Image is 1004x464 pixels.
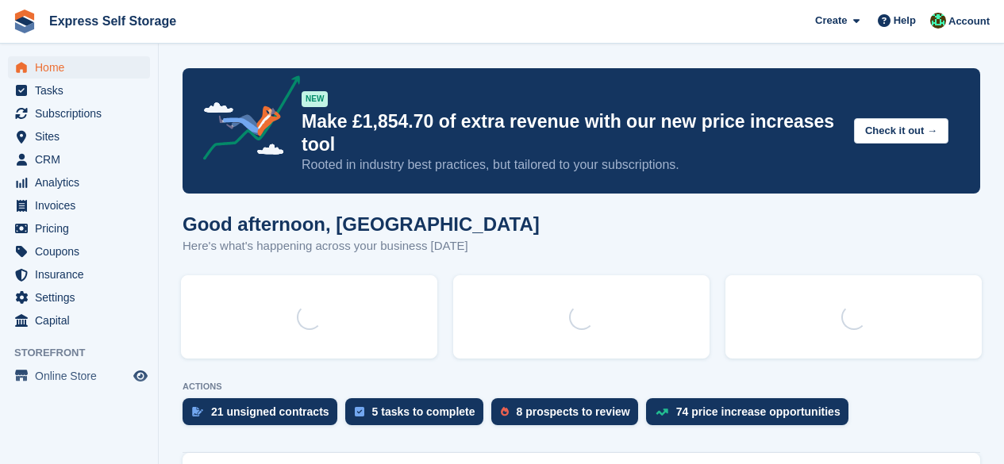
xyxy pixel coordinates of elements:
a: menu [8,286,150,309]
a: menu [8,194,150,217]
span: Coupons [35,240,130,263]
span: Invoices [35,194,130,217]
a: 8 prospects to review [491,398,646,433]
div: NEW [302,91,328,107]
img: contract_signature_icon-13c848040528278c33f63329250d36e43548de30e8caae1d1a13099fd9432cc5.svg [192,407,203,416]
img: task-75834270c22a3079a89374b754ae025e5fb1db73e45f91037f5363f120a921f8.svg [355,407,364,416]
a: menu [8,56,150,79]
span: Help [894,13,916,29]
a: menu [8,171,150,194]
img: Shakiyra Davis [930,13,946,29]
div: 5 tasks to complete [372,405,475,418]
span: Analytics [35,171,130,194]
img: price_increase_opportunities-93ffe204e8149a01c8c9dc8f82e8f89637d9d84a8eef4429ea346261dce0b2c0.svg [656,408,668,416]
img: stora-icon-8386f47178a22dfd0bd8f6a31ec36ba5ce8667c1dd55bd0f319d3a0aa187defe.svg [13,10,37,33]
a: menu [8,240,150,263]
p: Make £1,854.70 of extra revenue with our new price increases tool [302,110,841,156]
span: Insurance [35,263,130,286]
a: menu [8,263,150,286]
a: menu [8,125,150,148]
span: Sites [35,125,130,148]
span: Home [35,56,130,79]
a: menu [8,309,150,332]
a: menu [8,365,150,387]
span: Tasks [35,79,130,102]
p: Here's what's happening across your business [DATE] [183,237,540,255]
span: Storefront [14,345,158,361]
span: Account [948,13,990,29]
a: 74 price increase opportunities [646,398,856,433]
a: menu [8,217,150,240]
a: 21 unsigned contracts [183,398,345,433]
span: Online Store [35,365,130,387]
div: 74 price increase opportunities [676,405,841,418]
span: Subscriptions [35,102,130,125]
button: Check it out → [854,118,948,144]
span: Settings [35,286,130,309]
img: prospect-51fa495bee0391a8d652442698ab0144808aea92771e9ea1ae160a38d050c398.svg [501,407,509,416]
span: Create [815,13,847,29]
span: Capital [35,309,130,332]
span: Pricing [35,217,130,240]
a: menu [8,102,150,125]
a: menu [8,79,150,102]
a: 5 tasks to complete [345,398,491,433]
p: ACTIONS [183,382,980,392]
h1: Good afternoon, [GEOGRAPHIC_DATA] [183,213,540,235]
a: menu [8,148,150,171]
div: 8 prospects to review [517,405,630,418]
a: Preview store [131,366,150,385]
img: price-adjustments-announcement-icon-8257ccfd72463d97f412b2fc003d46551f7dbcb40ab6d574587a9cd5c0d94... [190,75,301,166]
a: Express Self Storage [43,8,183,34]
span: CRM [35,148,130,171]
p: Rooted in industry best practices, but tailored to your subscriptions. [302,156,841,174]
div: 21 unsigned contracts [211,405,329,418]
